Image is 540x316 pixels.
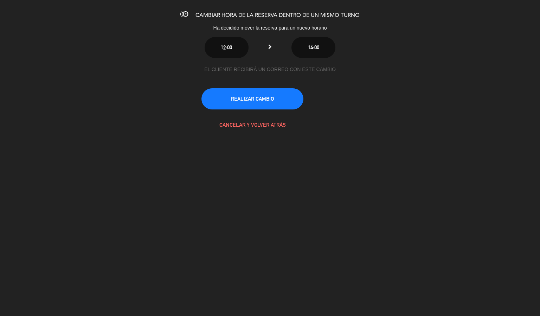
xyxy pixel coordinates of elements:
div: EL CLIENTE RECIBIRÁ UN CORREO CON ESTE CAMBIO [201,65,339,74]
button: 14:00 [291,37,335,58]
span: 14:00 [308,44,319,50]
div: Ha decidido mover la reserva para un nuevo horario [154,24,386,32]
span: CAMBIAR HORA DE LA RESERVA DENTRO DE UN MISMO TURNO [195,13,360,18]
button: CANCELAR Y VOLVER ATRÁS [201,114,303,135]
button: 12:00 [205,37,249,58]
span: 12:00 [221,44,232,50]
button: REALIZAR CAMBIO [201,88,303,109]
